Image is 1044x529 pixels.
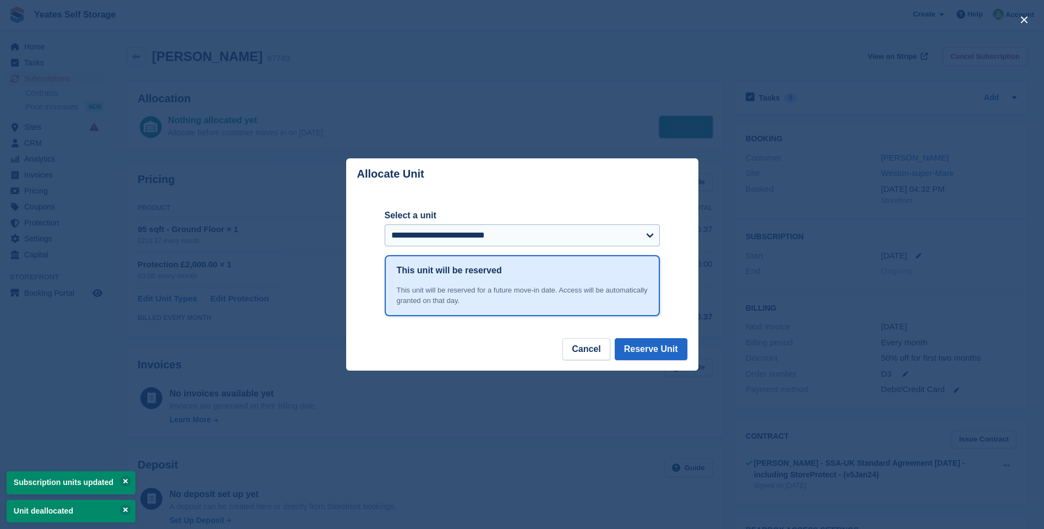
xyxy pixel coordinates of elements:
[357,168,424,180] p: Allocate Unit
[397,264,502,277] h1: This unit will be reserved
[397,285,648,306] div: This unit will be reserved for a future move-in date. Access will be automatically granted on tha...
[615,338,687,360] button: Reserve Unit
[7,500,135,522] p: Unit deallocated
[7,471,135,494] p: Subscription units updated
[385,209,660,222] label: Select a unit
[1015,11,1033,29] button: close
[562,338,610,360] button: Cancel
